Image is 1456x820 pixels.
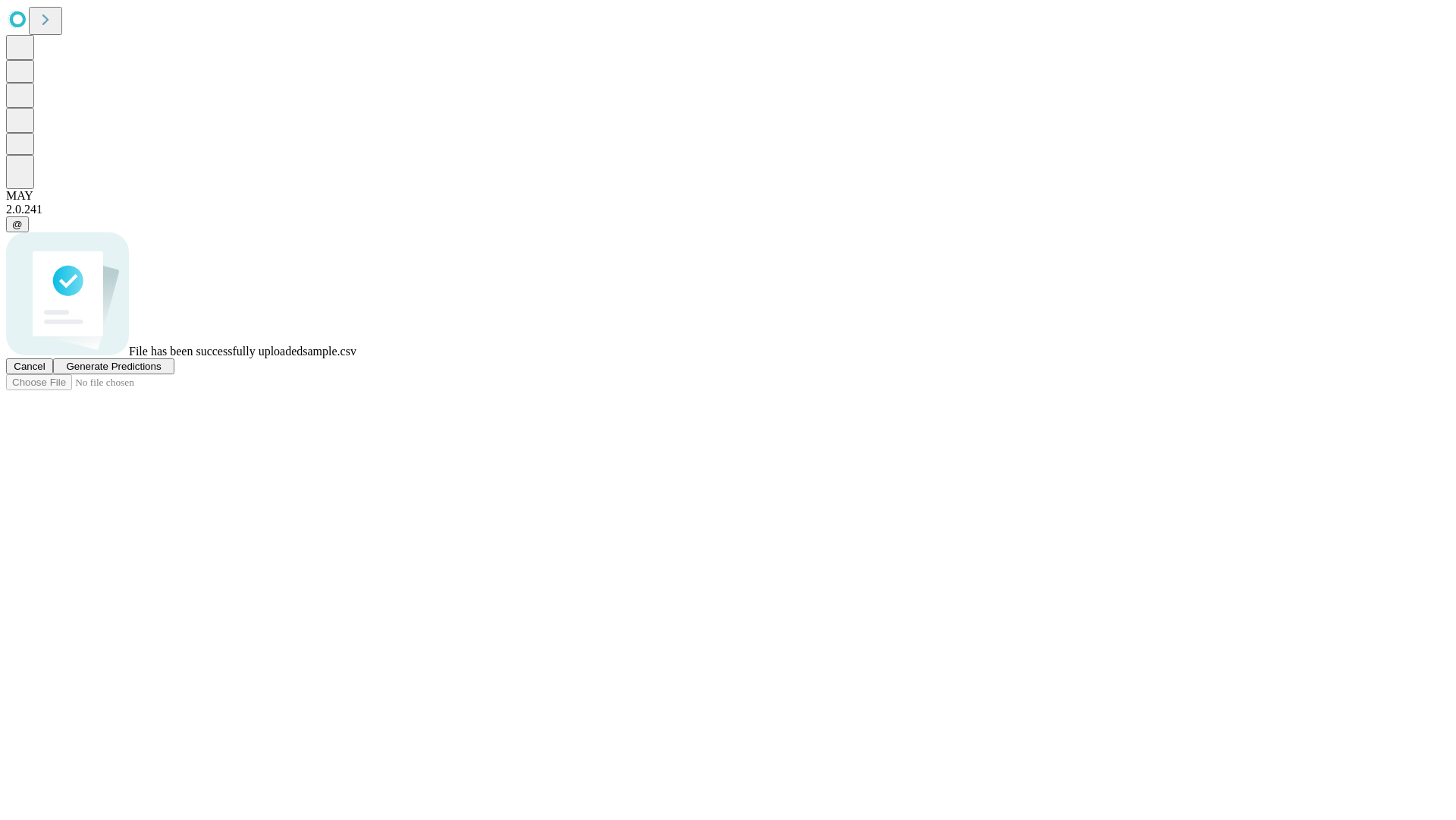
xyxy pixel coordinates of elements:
span: Cancel [14,361,45,372]
span: Generate Predictions [66,361,161,372]
div: 2.0.241 [6,203,1450,216]
span: @ [12,219,23,230]
span: File has been successfully uploaded [129,345,303,358]
span: sample.csv [303,345,356,358]
button: @ [6,216,29,232]
div: MAY [6,189,1450,203]
button: Generate Predictions [53,358,174,374]
button: Cancel [6,358,53,374]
